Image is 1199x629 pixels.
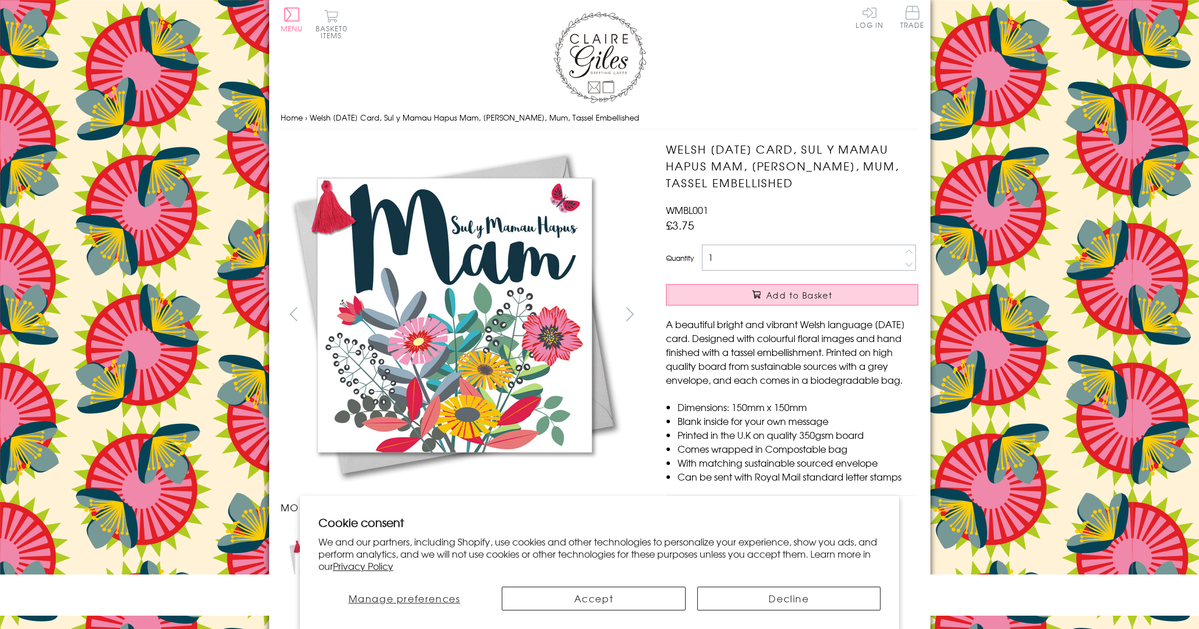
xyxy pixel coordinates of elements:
li: Comes wrapped in Compostable bag [678,442,918,456]
p: We and our partners, including Shopify, use cookies and other technologies to personalize your ex... [318,536,881,572]
h2: Cookie consent [318,514,881,530]
span: Welsh [DATE] Card, Sul y Mamau Hapus Mam, [PERSON_NAME], Mum, Tassel Embellished [310,112,639,123]
a: Trade [900,6,925,31]
span: £3.75 [666,217,694,233]
span: 0 items [321,23,347,41]
p: A beautiful bright and vibrant Welsh language [DATE] card. Designed with colourful floral images ... [666,317,918,387]
span: › [305,112,307,123]
h1: Welsh [DATE] Card, Sul y Mamau Hapus Mam, [PERSON_NAME], Mum, Tassel Embellished [666,141,918,191]
a: Privacy Policy [333,559,393,573]
li: Can be sent with Royal Mail standard letter stamps [678,470,918,483]
li: Dimensions: 150mm x 150mm [678,400,918,414]
span: Trade [900,6,925,28]
nav: breadcrumbs [281,106,919,130]
li: Carousel Page 1 (Current Slide) [281,526,371,616]
label: Quantity [666,253,694,263]
h3: More views [281,500,643,514]
span: Menu [281,23,303,34]
button: Decline [697,587,881,610]
button: next [617,301,643,327]
a: Log In [856,6,883,28]
button: Menu [281,8,303,32]
a: Home [281,112,303,123]
img: Welsh Mother's Day Card, Sul y Mamau Hapus Mam, Bouquet, Mum, Tassel Embellished [643,141,991,489]
img: Claire Giles Greetings Cards [553,12,646,103]
li: With matching sustainable sourced envelope [678,456,918,470]
li: Blank inside for your own message [678,414,918,428]
button: Basket0 items [316,9,347,39]
button: Add to Basket [666,284,918,306]
img: Welsh Mother's Day Card, Sul y Mamau Hapus Mam, Bouquet, Mum, Tassel Embellished [280,141,628,489]
span: WMBL001 [666,203,708,217]
img: Welsh Mother's Day Card, Sul y Mamau Hapus Mam, Bouquet, Mum, Tassel Embellished [287,532,365,610]
li: Printed in the U.K on quality 350gsm board [678,428,918,442]
span: Manage preferences [349,591,461,605]
button: Accept [502,587,686,610]
button: Manage preferences [318,587,490,610]
span: Add to Basket [766,289,832,301]
ul: Carousel Pagination [281,526,643,616]
button: prev [281,301,307,327]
